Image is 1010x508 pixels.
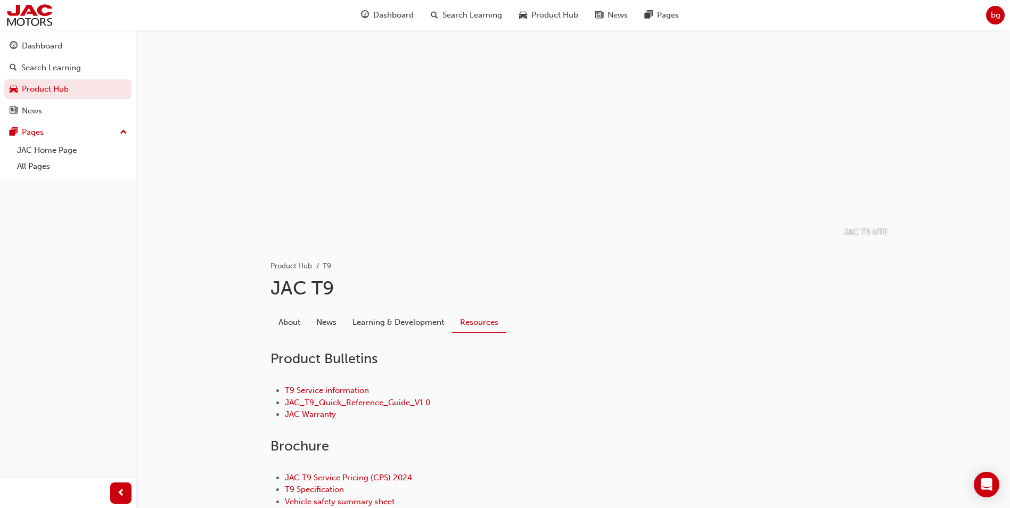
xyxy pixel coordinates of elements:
a: News [308,313,344,333]
span: news-icon [10,106,18,116]
a: Product Hub [270,261,312,271]
div: Open Intercom Messenger [974,472,999,497]
a: car-iconProduct Hub [511,4,587,26]
a: Resources [452,313,506,333]
a: Dashboard [4,36,132,56]
span: Dashboard [373,9,414,21]
span: up-icon [120,126,127,140]
div: Dashboard [22,40,62,52]
span: guage-icon [361,9,369,22]
img: jac-portal [5,3,54,27]
span: car-icon [10,85,18,94]
div: Pages [22,126,44,138]
button: DashboardSearch LearningProduct HubNews [4,34,132,122]
a: Learning & Development [344,313,452,333]
a: JAC Warranty [285,409,336,419]
span: search-icon [10,63,17,73]
span: news-icon [595,9,603,22]
button: Pages [4,122,132,142]
span: car-icon [519,9,527,22]
h1: JAC T9 [270,276,875,300]
a: News [4,101,132,121]
a: All Pages [13,158,132,175]
p: JAC T9 UTE [844,226,888,239]
li: T9 [323,260,331,273]
a: search-iconSearch Learning [422,4,511,26]
a: T9 Specification [285,485,344,494]
span: pages-icon [645,9,653,22]
a: guage-iconDashboard [352,4,422,26]
a: About [270,313,308,333]
h2: Brochure [270,438,875,455]
span: Pages [657,9,679,21]
span: Product Hub [531,9,578,21]
a: Product Hub [4,79,132,99]
a: news-iconNews [587,4,636,26]
div: News [22,105,42,117]
span: guage-icon [10,42,18,51]
a: Search Learning [4,58,132,78]
span: prev-icon [117,487,125,500]
a: JAC T9 Service Pricing (CPS) 2024 [285,473,412,482]
button: bg [986,6,1005,24]
span: pages-icon [10,128,18,137]
a: JAC_T9_Quick_Reference_Guide_V1.0 [285,398,430,407]
span: bg [991,9,1000,21]
span: search-icon [431,9,438,22]
a: JAC Home Page [13,142,132,159]
span: Search Learning [442,9,502,21]
a: T9 Service information [285,386,369,395]
a: Vehicle safety summary sheet [285,497,395,506]
span: News [607,9,628,21]
a: pages-iconPages [636,4,687,26]
h2: Product Bulletins [270,350,875,367]
div: Search Learning [21,62,81,74]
